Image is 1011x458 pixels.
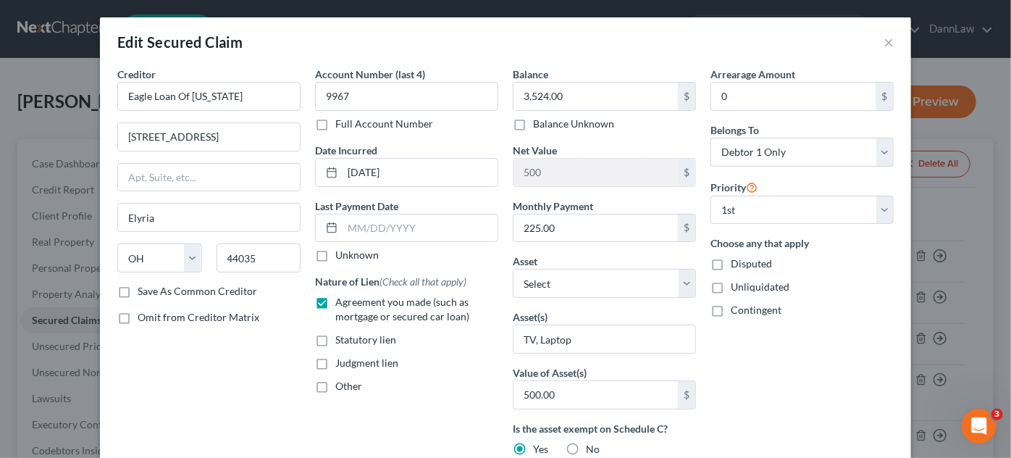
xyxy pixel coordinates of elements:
[117,32,243,52] div: Edit Secured Claim
[335,333,396,346] span: Statutory lien
[678,83,695,110] div: $
[118,204,300,231] input: Enter city...
[138,311,259,323] span: Omit from Creditor Matrix
[710,124,759,136] span: Belongs To
[678,381,695,409] div: $
[710,67,795,82] label: Arrearage Amount
[678,159,695,186] div: $
[118,164,300,191] input: Apt, Suite, etc...
[138,284,257,299] label: Save As Common Creditor
[117,68,156,80] span: Creditor
[513,365,587,380] label: Value of Asset(s)
[884,33,894,51] button: ×
[711,83,876,110] input: 0.00
[513,159,678,186] input: 0.00
[731,257,772,270] span: Disputed
[315,82,498,111] input: XXXX
[731,304,781,316] span: Contingent
[876,83,893,110] div: $
[315,274,466,289] label: Nature of Lien
[513,199,593,214] label: Monthly Payment
[533,117,614,131] label: Balance Unknown
[513,83,678,110] input: 0.00
[513,381,678,409] input: 0.00
[731,280,789,293] span: Unliquidated
[335,117,433,131] label: Full Account Number
[513,309,548,325] label: Asset(s)
[513,255,537,267] span: Asset
[991,409,1003,420] span: 3
[343,159,498,186] input: MM/DD/YYYY
[335,248,379,262] label: Unknown
[335,380,362,392] span: Other
[513,67,548,82] label: Balance
[315,199,398,214] label: Last Payment Date
[379,275,466,288] span: (Check all that apply)
[962,409,997,444] iframe: Intercom live chat
[335,357,398,369] span: Judgment lien
[315,67,425,82] label: Account Number (last 4)
[533,443,548,455] span: Yes
[586,443,600,455] span: No
[678,215,695,242] div: $
[513,143,557,158] label: Net Value
[513,325,695,353] input: Specify...
[710,236,894,251] label: Choose any that apply
[513,421,696,436] label: Is the asset exempt on Schedule C?
[117,82,301,111] input: Search creditor by name...
[343,215,498,242] input: MM/DD/YYYY
[315,143,377,158] label: Date Incurred
[335,296,469,322] span: Agreement you made (such as mortgage or secured car loan)
[217,243,301,272] input: Enter zip...
[118,123,300,151] input: Enter address...
[710,178,758,196] label: Priority
[513,215,678,242] input: 0.00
